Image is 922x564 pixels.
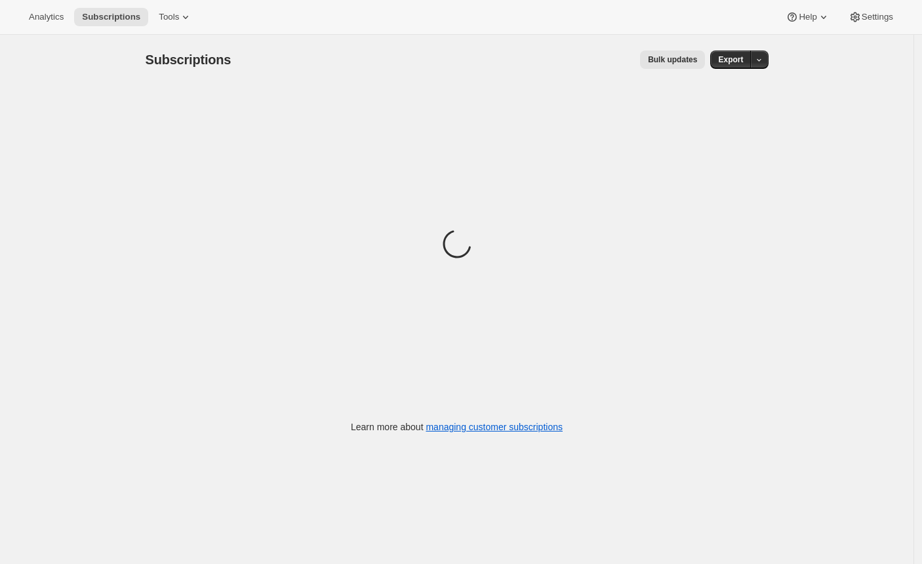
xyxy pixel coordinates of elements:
span: Tools [159,12,179,22]
span: Export [718,54,743,65]
span: Help [799,12,816,22]
span: Bulk updates [648,54,697,65]
button: Tools [151,8,200,26]
button: Analytics [21,8,71,26]
a: managing customer subscriptions [426,422,563,432]
span: Analytics [29,12,64,22]
button: Subscriptions [74,8,148,26]
span: Subscriptions [82,12,140,22]
button: Settings [841,8,901,26]
span: Subscriptions [146,52,231,67]
button: Bulk updates [640,50,705,69]
button: Help [778,8,837,26]
span: Settings [862,12,893,22]
p: Learn more about [351,420,563,433]
button: Export [710,50,751,69]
